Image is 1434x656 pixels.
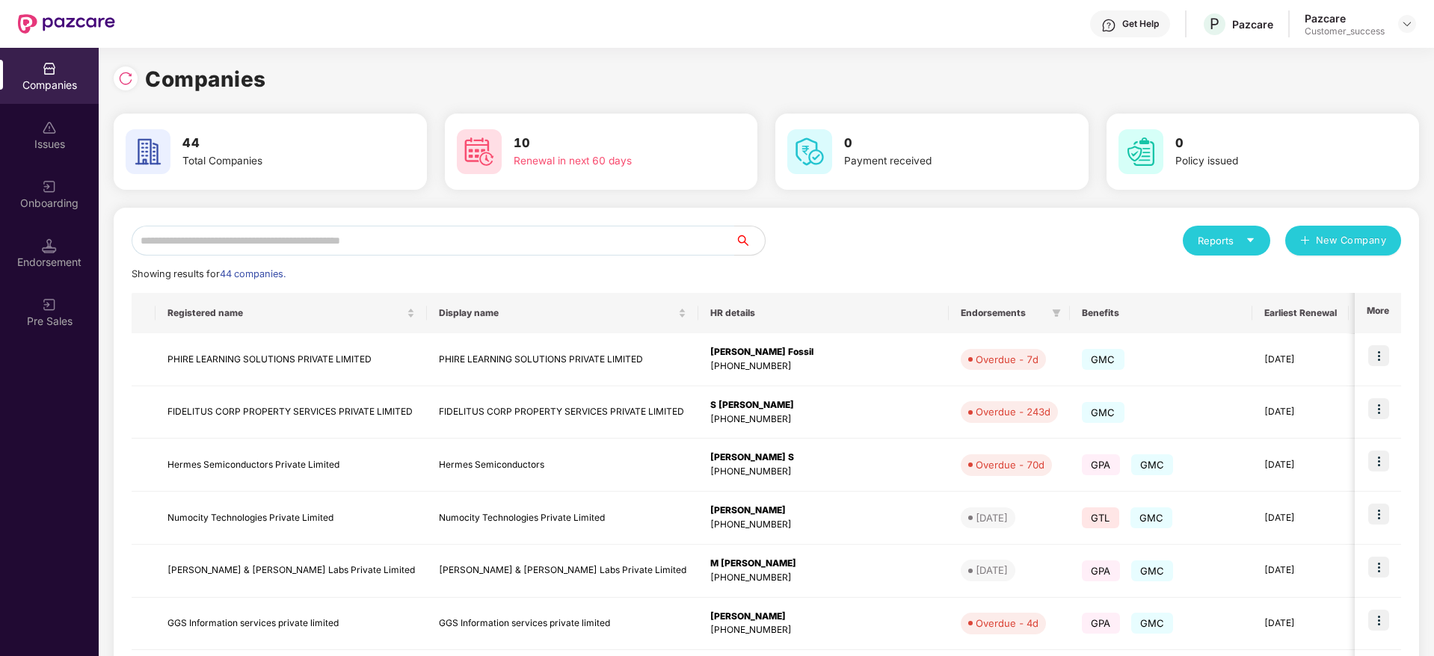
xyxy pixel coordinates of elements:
[126,129,170,174] img: svg+xml;base64,PHN2ZyB4bWxucz0iaHR0cDovL3d3dy53My5vcmcvMjAwMC9zdmciIHdpZHRoPSI2MCIgaGVpZ2h0PSI2MC...
[220,268,286,279] span: 44 companies.
[1082,560,1120,581] span: GPA
[167,307,404,319] span: Registered name
[182,134,371,153] h3: 44
[182,153,371,170] div: Total Companies
[1246,235,1255,245] span: caret-down
[1252,386,1349,439] td: [DATE]
[1305,25,1385,37] div: Customer_success
[734,226,766,256] button: search
[1082,349,1124,370] span: GMC
[42,297,57,312] img: svg+xml;base64,PHN2ZyB3aWR0aD0iMjAiIGhlaWdodD0iMjAiIHZpZXdCb3g9IjAgMCAyMCAyMCIgZmlsbD0ibm9uZSIgeG...
[156,545,427,598] td: [PERSON_NAME] & [PERSON_NAME] Labs Private Limited
[427,598,698,651] td: GGS Information services private limited
[514,153,702,170] div: Renewal in next 60 days
[710,398,937,412] div: S [PERSON_NAME]
[961,307,1046,319] span: Endorsements
[1131,454,1174,475] span: GMC
[1175,134,1364,153] h3: 0
[710,451,937,465] div: [PERSON_NAME] S
[1368,610,1389,631] img: icon
[1210,15,1219,33] span: P
[1049,304,1064,322] span: filter
[156,492,427,545] td: Numocity Technologies Private Limited
[1368,398,1389,419] img: icon
[844,153,1033,170] div: Payment received
[710,359,937,374] div: [PHONE_NUMBER]
[18,14,115,34] img: New Pazcare Logo
[710,557,937,571] div: M [PERSON_NAME]
[1368,345,1389,366] img: icon
[145,63,266,96] h1: Companies
[844,134,1033,153] h3: 0
[42,120,57,135] img: svg+xml;base64,PHN2ZyBpZD0iSXNzdWVzX2Rpc2FibGVkIiB4bWxucz0iaHR0cDovL3d3dy53My5vcmcvMjAwMC9zdmciIH...
[1252,598,1349,651] td: [DATE]
[710,345,937,359] div: [PERSON_NAME] Fossil
[427,545,698,598] td: [PERSON_NAME] & [PERSON_NAME] Labs Private Limited
[1052,309,1061,318] span: filter
[156,598,427,651] td: GGS Information services private limited
[1368,504,1389,525] img: icon
[427,439,698,492] td: Hermes Semiconductors
[457,129,502,174] img: svg+xml;base64,PHN2ZyB4bWxucz0iaHR0cDovL3d3dy53My5vcmcvMjAwMC9zdmciIHdpZHRoPSI2MCIgaGVpZ2h0PSI2MC...
[976,457,1044,472] div: Overdue - 70d
[514,134,702,153] h3: 10
[1082,613,1120,634] span: GPA
[1070,293,1252,333] th: Benefits
[1349,293,1413,333] th: Issues
[710,623,937,637] div: [PHONE_NUMBER]
[1101,18,1116,33] img: svg+xml;base64,PHN2ZyBpZD0iSGVscC0zMngzMiIgeG1sbnM9Imh0dHA6Ly93d3cudzMub3JnLzIwMDAvc3ZnIiB3aWR0aD...
[156,439,427,492] td: Hermes Semiconductors Private Limited
[1130,507,1173,528] span: GMC
[1355,293,1401,333] th: More
[710,571,937,585] div: [PHONE_NUMBER]
[156,293,427,333] th: Registered name
[1252,333,1349,386] td: [DATE]
[156,333,427,386] td: PHIRE LEARNING SOLUTIONS PRIVATE LIMITED
[1232,17,1273,31] div: Pazcare
[1316,233,1387,248] span: New Company
[710,504,937,518] div: [PERSON_NAME]
[710,465,937,479] div: [PHONE_NUMBER]
[1252,439,1349,492] td: [DATE]
[1401,18,1413,30] img: svg+xml;base64,PHN2ZyBpZD0iRHJvcGRvd24tMzJ4MzIiIHhtbG5zPSJodHRwOi8vd3d3LnczLm9yZy8yMDAwL3N2ZyIgd2...
[976,616,1038,631] div: Overdue - 4d
[1131,613,1174,634] span: GMC
[427,492,698,545] td: Numocity Technologies Private Limited
[787,129,832,174] img: svg+xml;base64,PHN2ZyB4bWxucz0iaHR0cDovL3d3dy53My5vcmcvMjAwMC9zdmciIHdpZHRoPSI2MCIgaGVpZ2h0PSI2MC...
[710,518,937,532] div: [PHONE_NUMBER]
[1285,226,1401,256] button: plusNew Company
[42,238,57,253] img: svg+xml;base64,PHN2ZyB3aWR0aD0iMTQuNSIgaGVpZ2h0PSIxNC41IiB2aWV3Qm94PSIwIDAgMTYgMTYiIGZpbGw9Im5vbm...
[976,404,1050,419] div: Overdue - 243d
[710,412,937,427] div: [PHONE_NUMBER]
[42,61,57,76] img: svg+xml;base64,PHN2ZyBpZD0iQ29tcGFuaWVzIiB4bWxucz0iaHR0cDovL3d3dy53My5vcmcvMjAwMC9zdmciIHdpZHRoPS...
[1252,492,1349,545] td: [DATE]
[1122,18,1159,30] div: Get Help
[1082,454,1120,475] span: GPA
[1175,153,1364,170] div: Policy issued
[1368,451,1389,471] img: icon
[1118,129,1163,174] img: svg+xml;base64,PHN2ZyB4bWxucz0iaHR0cDovL3d3dy53My5vcmcvMjAwMC9zdmciIHdpZHRoPSI2MCIgaGVpZ2h0PSI2MC...
[698,293,949,333] th: HR details
[1131,560,1174,581] span: GMC
[439,307,675,319] span: Display name
[1252,545,1349,598] td: [DATE]
[1252,293,1349,333] th: Earliest Renewal
[1305,11,1385,25] div: Pazcare
[427,386,698,439] td: FIDELITUS CORP PROPERTY SERVICES PRIVATE LIMITED
[710,610,937,624] div: [PERSON_NAME]
[156,386,427,439] td: FIDELITUS CORP PROPERTY SERVICES PRIVATE LIMITED
[132,268,286,279] span: Showing results for
[427,333,698,386] td: PHIRE LEARNING SOLUTIONS PRIVATE LIMITED
[1300,235,1310,247] span: plus
[427,293,698,333] th: Display name
[42,179,57,194] img: svg+xml;base64,PHN2ZyB3aWR0aD0iMjAiIGhlaWdodD0iMjAiIHZpZXdCb3g9IjAgMCAyMCAyMCIgZmlsbD0ibm9uZSIgeG...
[118,71,133,86] img: svg+xml;base64,PHN2ZyBpZD0iUmVsb2FkLTMyeDMyIiB4bWxucz0iaHR0cDovL3d3dy53My5vcmcvMjAwMC9zdmciIHdpZH...
[976,563,1008,578] div: [DATE]
[1082,402,1124,423] span: GMC
[1198,233,1255,248] div: Reports
[734,235,765,247] span: search
[976,510,1008,525] div: [DATE]
[1368,557,1389,578] img: icon
[976,352,1038,367] div: Overdue - 7d
[1082,507,1119,528] span: GTL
